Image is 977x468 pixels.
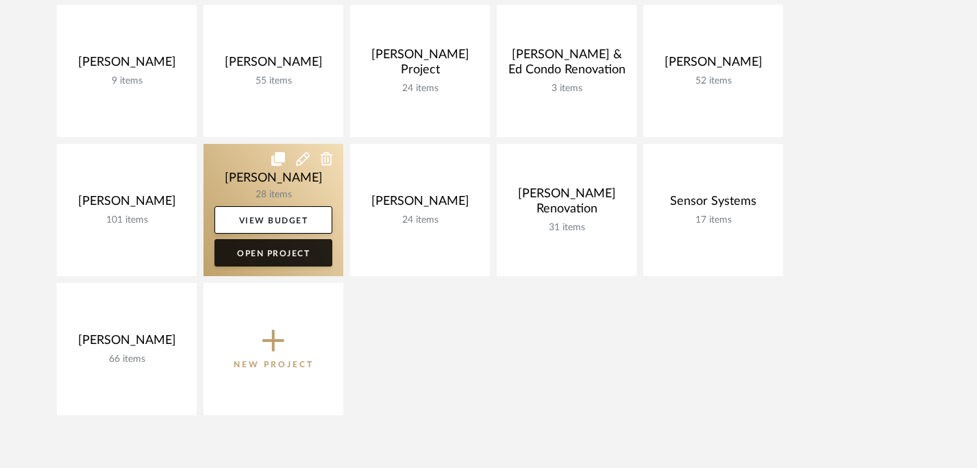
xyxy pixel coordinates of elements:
[508,47,626,83] div: [PERSON_NAME] & Ed Condo Renovation
[214,239,332,267] a: Open Project
[654,214,772,226] div: 17 items
[68,354,186,365] div: 66 items
[214,75,332,87] div: 55 items
[361,47,479,83] div: [PERSON_NAME] Project
[654,194,772,214] div: Sensor Systems
[361,83,479,95] div: 24 items
[68,75,186,87] div: 9 items
[214,55,332,75] div: [PERSON_NAME]
[654,55,772,75] div: [PERSON_NAME]
[68,333,186,354] div: [PERSON_NAME]
[234,358,314,371] p: New Project
[361,194,479,214] div: [PERSON_NAME]
[203,283,343,415] button: New Project
[361,214,479,226] div: 24 items
[508,186,626,222] div: [PERSON_NAME] Renovation
[508,83,626,95] div: 3 items
[68,55,186,75] div: [PERSON_NAME]
[68,194,186,214] div: [PERSON_NAME]
[68,214,186,226] div: 101 items
[508,222,626,234] div: 31 items
[214,206,332,234] a: View Budget
[654,75,772,87] div: 52 items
